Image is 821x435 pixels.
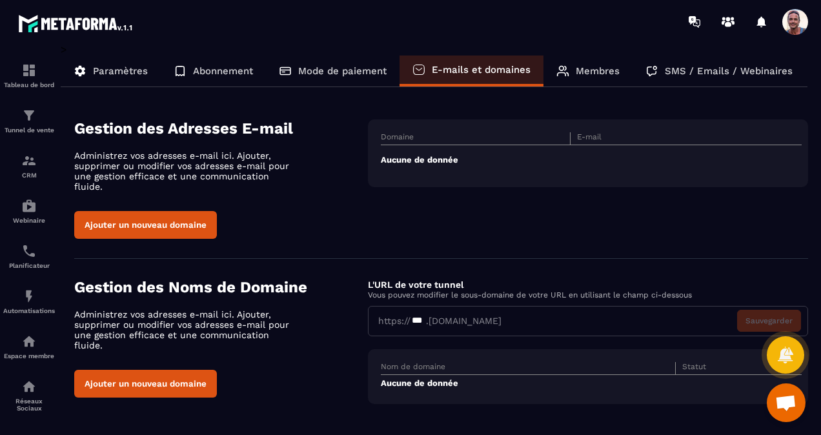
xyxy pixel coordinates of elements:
img: scheduler [21,243,37,259]
p: Vous pouvez modifier le sous-domaine de votre URL en utilisant le champ ci-dessous [368,290,808,299]
div: > [61,43,808,423]
a: formationformationTableau de bord [3,53,55,98]
button: Ajouter un nouveau domaine [74,211,217,239]
p: Tableau de bord [3,81,55,88]
p: Réseaux Sociaux [3,398,55,412]
th: Domaine [381,132,570,145]
button: Ajouter un nouveau domaine [74,370,217,398]
img: automations [21,334,37,349]
a: schedulerschedulerPlanificateur [3,234,55,279]
p: CRM [3,172,55,179]
th: Nom de domaine [381,362,676,375]
p: Administrez vos adresses e-mail ici. Ajouter, supprimer ou modifier vos adresses e-mail pour une ... [74,309,300,350]
img: automations [21,198,37,214]
img: logo [18,12,134,35]
p: E-mails et domaines [432,64,531,76]
th: E-mail [570,132,759,145]
p: Paramètres [93,65,148,77]
p: Membres [576,65,620,77]
p: Abonnement [193,65,253,77]
a: Ouvrir le chat [767,383,806,422]
img: formation [21,153,37,168]
p: Administrez vos adresses e-mail ici. Ajouter, supprimer ou modifier vos adresses e-mail pour une ... [74,150,300,192]
td: Aucune de donnée [381,145,802,175]
img: formation [21,108,37,123]
p: SMS / Emails / Webinaires [665,65,793,77]
a: social-networksocial-networkRéseaux Sociaux [3,369,55,421]
p: Planificateur [3,262,55,269]
td: Aucune de donnée [381,374,802,391]
p: Espace membre [3,352,55,359]
p: Mode de paiement [298,65,387,77]
p: Webinaire [3,217,55,224]
p: Automatisations [3,307,55,314]
p: Tunnel de vente [3,126,55,134]
img: automations [21,288,37,304]
label: L'URL de votre tunnel [368,279,463,290]
img: social-network [21,379,37,394]
th: Statut [675,362,780,375]
a: automationsautomationsAutomatisations [3,279,55,324]
a: automationsautomationsWebinaire [3,188,55,234]
a: automationsautomationsEspace membre [3,324,55,369]
h4: Gestion des Adresses E-mail [74,119,368,137]
img: formation [21,63,37,78]
a: formationformationCRM [3,143,55,188]
h4: Gestion des Noms de Domaine [74,278,368,296]
a: formationformationTunnel de vente [3,98,55,143]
